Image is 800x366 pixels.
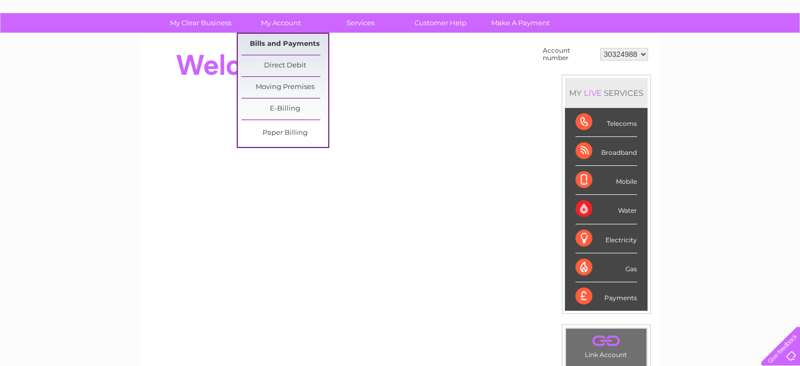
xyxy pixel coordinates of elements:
a: Customer Help [397,13,484,33]
div: LIVE [582,88,604,98]
a: Paper Billing [241,123,328,144]
a: Services [317,13,404,33]
td: Link Account [565,328,647,361]
img: logo.png [28,27,82,60]
a: Water [615,45,635,53]
a: Make A Payment [477,13,564,33]
div: Electricity [575,224,637,253]
div: MY SERVICES [565,78,647,108]
div: Clear Business is a trading name of Verastar Limited (registered in [GEOGRAPHIC_DATA] No. 3667643... [152,6,649,51]
a: Bills and Payments [241,34,328,55]
a: . [569,331,644,350]
a: My Clear Business [157,13,244,33]
a: Blog [708,45,724,53]
div: Broadband [575,137,637,166]
a: E-Billing [241,98,328,120]
a: Moving Premises [241,77,328,98]
div: Gas [575,253,637,282]
a: My Account [237,13,324,33]
a: Direct Debit [241,55,328,76]
a: 0333 014 3131 [602,5,674,18]
a: Log out [765,45,790,53]
a: Energy [641,45,664,53]
a: Contact [730,45,756,53]
a: Telecoms [671,45,702,53]
div: Payments [575,282,637,311]
div: Water [575,195,637,224]
div: Mobile [575,166,637,195]
td: Account number [540,44,598,64]
div: Telecoms [575,108,637,137]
